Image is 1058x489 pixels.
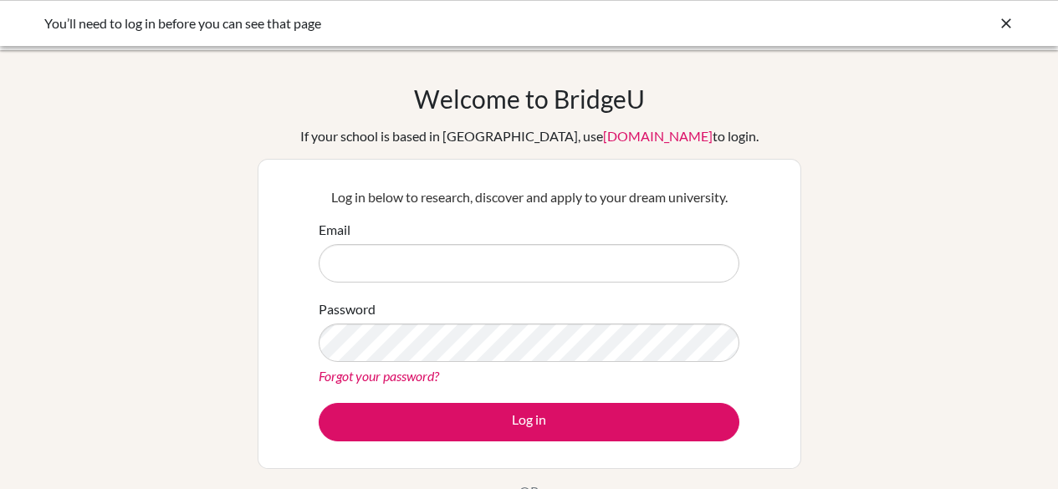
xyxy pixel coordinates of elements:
[44,13,764,33] div: You’ll need to log in before you can see that page
[603,128,713,144] a: [DOMAIN_NAME]
[300,126,759,146] div: If your school is based in [GEOGRAPHIC_DATA], use to login.
[319,299,376,319] label: Password
[319,403,739,441] button: Log in
[319,368,439,384] a: Forgot your password?
[319,220,350,240] label: Email
[414,84,645,114] h1: Welcome to BridgeU
[319,187,739,207] p: Log in below to research, discover and apply to your dream university.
